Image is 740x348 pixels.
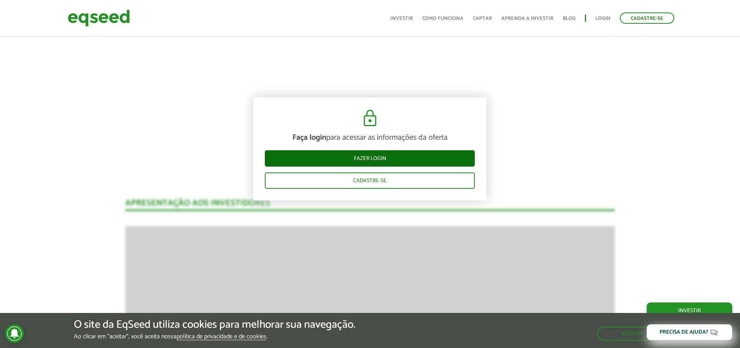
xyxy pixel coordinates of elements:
[177,334,266,340] a: política de privacidade e de cookies
[265,133,475,142] p: para acessar as informações da oferta
[422,16,464,21] a: Como funciona
[74,333,355,340] p: Ao clicar em "aceitar", você aceita nossa .
[501,16,553,21] a: Aprenda a investir
[265,150,475,167] a: Fazer login
[390,16,413,21] a: Investir
[595,16,611,21] a: Login
[292,131,326,144] strong: Faça login
[68,8,130,28] img: EqSeed
[265,172,475,189] a: Cadastre-se
[563,16,576,21] a: Blog
[74,319,355,331] h5: O site da EqSeed utiliza cookies para melhorar sua navegação.
[597,327,666,341] button: Aceitar
[647,302,732,319] a: Investir
[620,12,674,24] a: Cadastre-se
[360,109,380,128] img: cadeado.svg
[473,16,492,21] a: Captar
